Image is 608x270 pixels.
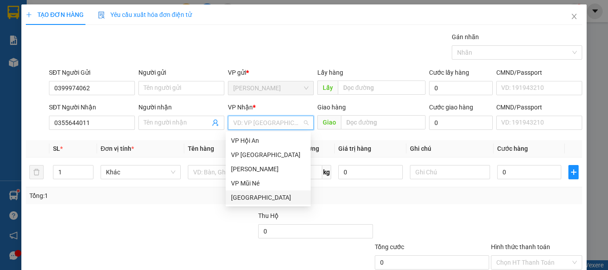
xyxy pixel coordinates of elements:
[429,104,473,111] label: Cước giao hàng
[49,68,135,77] div: SĐT Người Gửi
[231,150,305,160] div: VP [GEOGRAPHIC_DATA]
[52,44,170,69] h1: Gửi: hs hùng thảo
[317,104,346,111] span: Giao hàng
[29,191,235,201] div: Tổng: 1
[452,33,479,40] label: Gán nhãn
[341,115,426,129] input: Dọc đường
[317,115,341,129] span: Giao
[429,69,469,76] label: Cước lấy hàng
[317,69,343,76] span: Lấy hàng
[138,102,224,112] div: Người nhận
[568,165,579,179] button: plus
[338,165,402,179] input: 0
[53,145,60,152] span: SL
[226,176,311,190] div: VP Mũi Né
[188,145,214,152] span: Tên hàng
[562,4,587,29] button: Close
[101,145,134,152] span: Đơn vị tính
[98,12,105,19] img: icon
[106,165,175,179] span: Khác
[258,212,279,219] span: Thu Hộ
[231,164,305,174] div: [PERSON_NAME]
[569,169,578,176] span: plus
[231,178,305,188] div: VP Mũi Né
[98,11,192,18] span: Yêu cầu xuất hóa đơn điện tử
[231,193,305,202] div: [GEOGRAPHIC_DATA]
[26,12,32,18] span: plus
[233,81,308,95] span: Phan Thiết
[491,243,550,250] label: Hình thức thanh toán
[226,148,311,162] div: VP Nha Trang
[49,102,135,112] div: SĐT Người Nhận
[497,145,528,152] span: Cước hàng
[226,133,311,148] div: VP Hội An
[338,81,426,95] input: Dọc đường
[317,81,338,95] span: Lấy
[226,190,311,205] div: Đà Lạt
[231,136,305,145] div: VP Hội An
[429,116,493,130] input: Cước giao hàng
[406,140,494,157] th: Ghi chú
[375,243,404,250] span: Tổng cước
[24,7,117,22] b: An Phú Travel
[226,162,311,176] div: Phan Thiết
[52,26,212,44] h1: VP [PERSON_NAME]
[496,102,582,112] div: CMND/Passport
[322,165,331,179] span: kg
[410,165,490,179] input: Ghi Chú
[26,11,84,18] span: TẠO ĐƠN HÀNG
[29,165,44,179] button: delete
[138,68,224,77] div: Người gửi
[496,68,582,77] div: CMND/Passport
[228,104,253,111] span: VP Nhận
[212,119,219,126] span: user-add
[338,145,371,152] span: Giá trị hàng
[571,13,578,20] span: close
[188,165,268,179] input: VD: Bàn, Ghế
[228,68,314,77] div: VP gửi
[429,81,493,95] input: Cước lấy hàng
